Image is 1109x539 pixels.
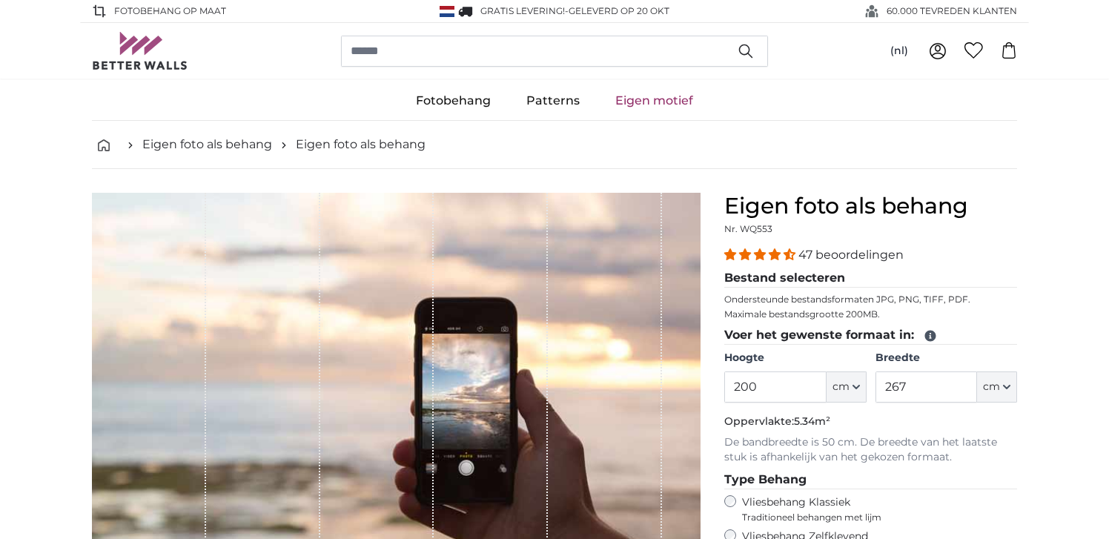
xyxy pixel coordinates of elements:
nav: breadcrumbs [92,121,1017,169]
span: Traditioneel behangen met lijm [742,512,990,523]
button: cm [827,371,867,403]
span: 4.38 stars [724,248,798,262]
img: Betterwalls [92,32,188,70]
button: cm [977,371,1017,403]
span: cm [983,380,1000,394]
label: Breedte [875,351,1017,366]
img: Nederland [440,6,454,17]
a: Fotobehang [398,82,509,120]
span: - [565,5,669,16]
a: Eigen foto als behang [296,136,426,153]
span: Nr. WQ553 [724,223,772,234]
a: Eigen motief [597,82,711,120]
a: Eigen foto als behang [142,136,272,153]
span: GRATIS levering! [480,5,565,16]
legend: Bestand selecteren [724,269,1017,288]
label: Vliesbehang Klassiek [742,495,990,523]
span: 60.000 TEVREDEN KLANTEN [887,4,1017,18]
p: Maximale bestandsgrootte 200MB. [724,308,1017,320]
p: De bandbreedte is 50 cm. De breedte van het laatste stuk is afhankelijk van het gekozen formaat. [724,435,1017,465]
label: Hoogte [724,351,866,366]
span: cm [832,380,850,394]
span: FOTOBEHANG OP MAAT [114,4,226,18]
legend: Voer het gewenste formaat in: [724,326,1017,345]
legend: Type Behang [724,471,1017,489]
p: Oppervlakte: [724,414,1017,429]
span: 47 beoordelingen [798,248,904,262]
h1: Eigen foto als behang [724,193,1017,219]
a: Patterns [509,82,597,120]
span: Geleverd op 20 okt [569,5,669,16]
button: (nl) [878,38,920,65]
p: Ondersteunde bestandsformaten JPG, PNG, TIFF, PDF. [724,294,1017,305]
span: 5.34m² [794,414,830,428]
